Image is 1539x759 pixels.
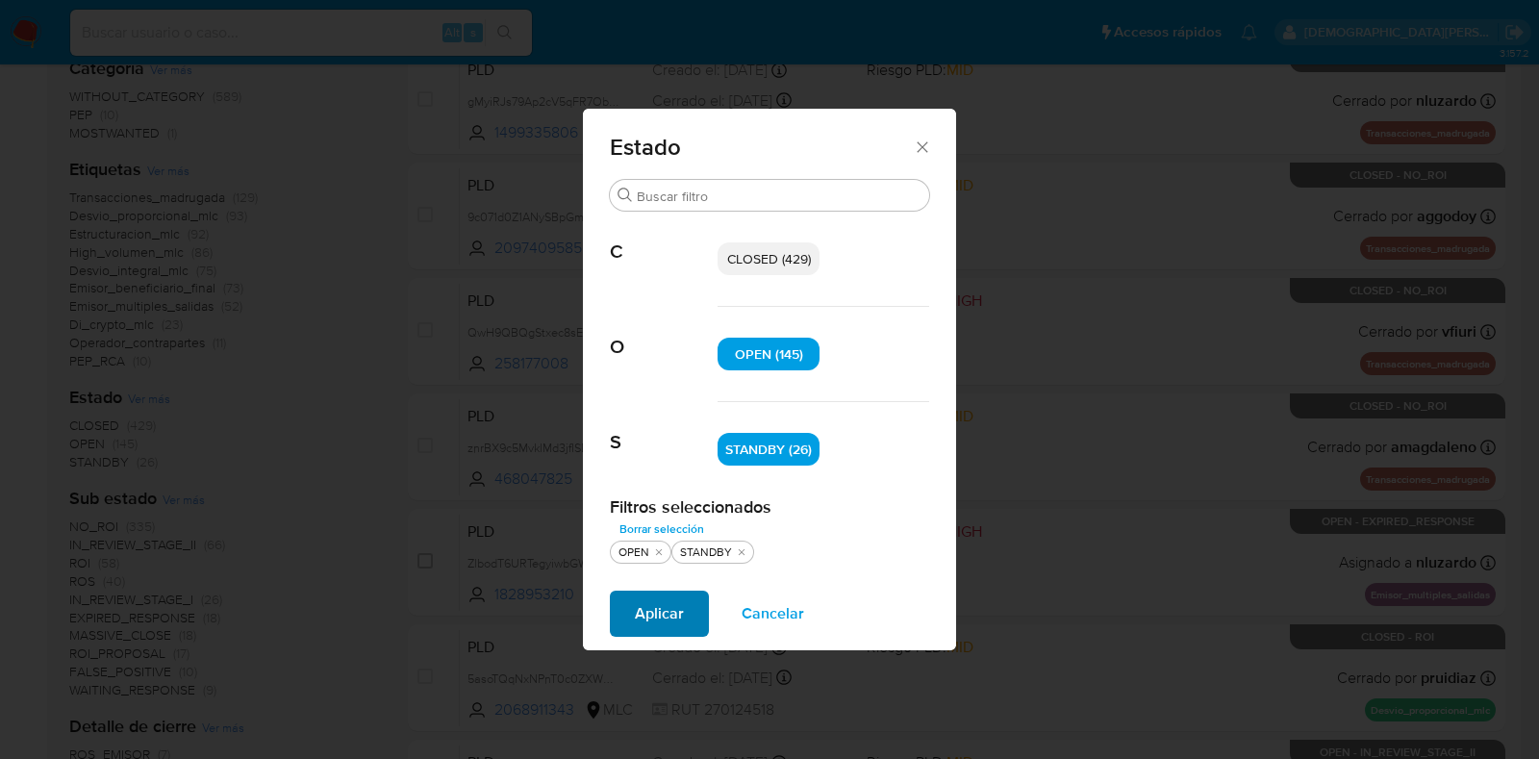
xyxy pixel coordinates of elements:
div: STANDBY (26) [718,433,820,466]
div: OPEN (145) [718,338,820,370]
span: Estado [610,136,913,159]
span: STANDBY (26) [725,440,812,459]
button: Cerrar [913,138,930,155]
div: STANDBY [676,544,736,561]
span: C [610,212,718,264]
h2: Filtros seleccionados [610,496,929,518]
span: O [610,307,718,359]
button: quitar OPEN [651,544,667,560]
button: Aplicar [610,591,709,637]
span: Borrar selección [619,519,704,539]
input: Buscar filtro [637,188,921,205]
div: OPEN [615,544,653,561]
div: CLOSED (429) [718,242,820,275]
span: S [610,402,718,454]
span: Aplicar [635,593,684,635]
button: Buscar [618,188,633,203]
span: Cancelar [742,593,804,635]
span: OPEN (145) [735,344,803,364]
button: Borrar selección [610,518,714,541]
button: Cancelar [717,591,829,637]
button: quitar STANDBY [734,544,749,560]
span: CLOSED (429) [727,249,811,268]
